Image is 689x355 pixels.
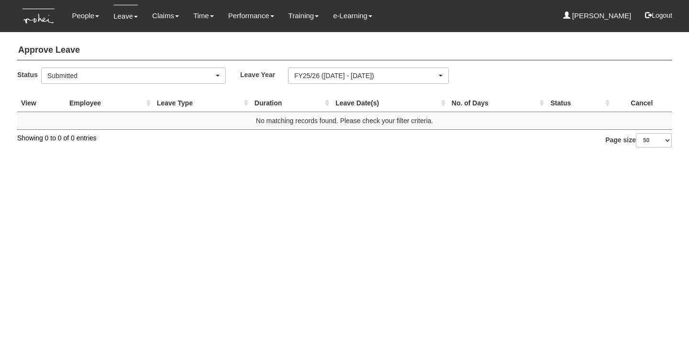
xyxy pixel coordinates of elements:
[193,5,214,27] a: Time
[228,5,274,27] a: Performance
[636,133,672,148] select: Page size
[332,94,448,112] th: Leave Date(s) : activate to sort column ascending
[113,5,138,27] a: Leave
[153,94,251,112] th: Leave Type : activate to sort column ascending
[333,5,372,27] a: e-Learning
[546,94,611,112] th: Status : activate to sort column ascending
[17,112,672,129] td: No matching records found. Please check your filter criteria.
[72,5,99,27] a: People
[41,68,226,84] button: Submitted
[17,68,41,81] label: Status
[289,5,319,27] a: Training
[448,94,547,112] th: No. of Days : activate to sort column ascending
[240,68,288,81] label: Leave Year
[17,94,66,112] th: View
[152,5,179,27] a: Claims
[288,68,449,84] button: FY25/26 ([DATE] - [DATE])
[17,41,672,60] h4: Approve Leave
[47,71,214,80] div: Submitted
[605,133,672,148] label: Page size
[66,94,153,112] th: Employee : activate to sort column ascending
[612,94,672,112] th: Cancel
[638,4,679,27] button: Logout
[563,5,632,27] a: [PERSON_NAME]
[251,94,332,112] th: Duration : activate to sort column ascending
[294,71,437,80] div: FY25/26 ([DATE] - [DATE])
